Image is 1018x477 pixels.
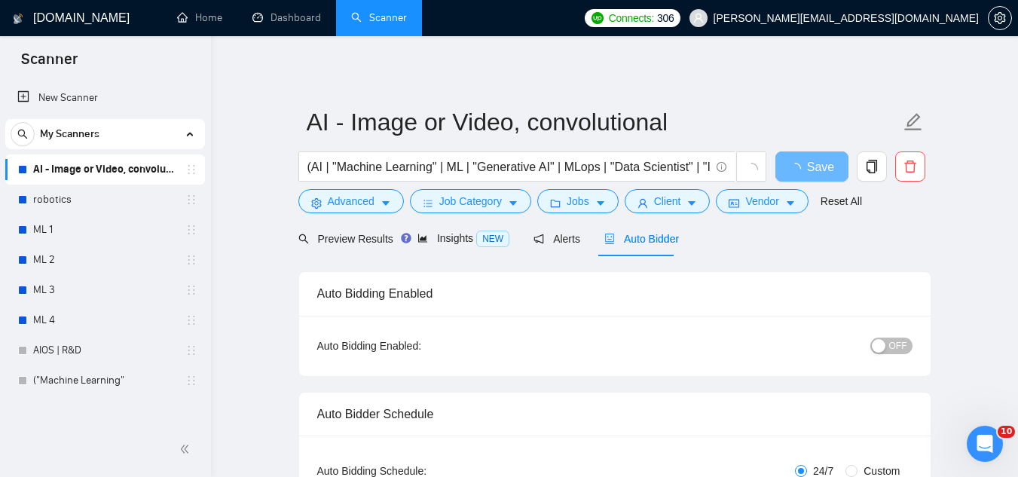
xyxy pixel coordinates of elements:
a: AI - Image or Video, convolutional [33,154,176,185]
div: Auto Bidding Enabled: [317,338,515,354]
a: homeHome [177,11,222,24]
span: user [693,13,704,23]
li: My Scanners [5,119,205,396]
span: Insights [417,232,509,244]
div: Auto Bidder Schedule [317,393,913,436]
span: Auto Bidder [604,233,679,245]
a: ML 1 [33,215,176,245]
span: 10 [998,426,1015,438]
span: Client [654,193,681,209]
span: area-chart [417,233,428,243]
a: ML 2 [33,245,176,275]
span: holder [185,254,197,266]
span: folder [550,197,561,209]
a: New Scanner [17,83,193,113]
a: ML 4 [33,305,176,335]
span: Alerts [533,233,580,245]
span: holder [185,224,197,236]
span: caret-down [686,197,697,209]
span: search [298,234,309,244]
input: Scanner name... [307,103,900,141]
a: AIOS | R&D [33,335,176,365]
span: holder [185,344,197,356]
span: Job Category [439,193,502,209]
a: Reset All [821,193,862,209]
span: caret-down [508,197,518,209]
a: ("Machine Learning" [33,365,176,396]
span: setting [311,197,322,209]
img: logo [13,7,23,31]
span: caret-down [595,197,606,209]
span: double-left [179,442,194,457]
a: searchScanner [351,11,407,24]
span: info-circle [717,162,726,172]
span: robot [604,234,615,244]
span: Save [807,157,834,176]
span: Advanced [328,193,374,209]
span: Jobs [567,193,589,209]
button: copy [857,151,887,182]
span: delete [896,160,925,173]
button: barsJob Categorycaret-down [410,189,531,213]
li: New Scanner [5,83,205,113]
span: Scanner [9,48,90,80]
button: settingAdvancedcaret-down [298,189,404,213]
iframe: Intercom live chat [967,426,1003,462]
button: Save [775,151,848,182]
span: caret-down [785,197,796,209]
button: userClientcaret-down [625,189,711,213]
span: setting [989,12,1011,24]
span: holder [185,194,197,206]
span: caret-down [381,197,391,209]
button: search [11,122,35,146]
button: delete [895,151,925,182]
a: ML 3 [33,275,176,305]
button: idcardVendorcaret-down [716,189,808,213]
span: Vendor [745,193,778,209]
span: Preview Results [298,233,393,245]
span: edit [903,112,923,132]
span: 306 [657,10,674,26]
input: Search Freelance Jobs... [307,157,710,176]
span: notification [533,234,544,244]
span: copy [858,160,886,173]
div: Auto Bidding Enabled [317,272,913,315]
span: NEW [476,231,509,247]
div: Tooltip anchor [399,231,413,245]
span: search [11,129,34,139]
span: holder [185,314,197,326]
span: user [637,197,648,209]
span: holder [185,375,197,387]
span: bars [423,197,433,209]
a: dashboardDashboard [252,11,321,24]
span: My Scanners [40,119,99,149]
span: Connects: [609,10,654,26]
span: holder [185,284,197,296]
span: idcard [729,197,739,209]
a: setting [988,12,1012,24]
span: holder [185,164,197,176]
img: upwork-logo.png [592,12,604,24]
a: robotics [33,185,176,215]
span: loading [789,163,807,175]
button: folderJobscaret-down [537,189,619,213]
button: setting [988,6,1012,30]
span: loading [744,163,758,176]
span: OFF [889,338,907,354]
